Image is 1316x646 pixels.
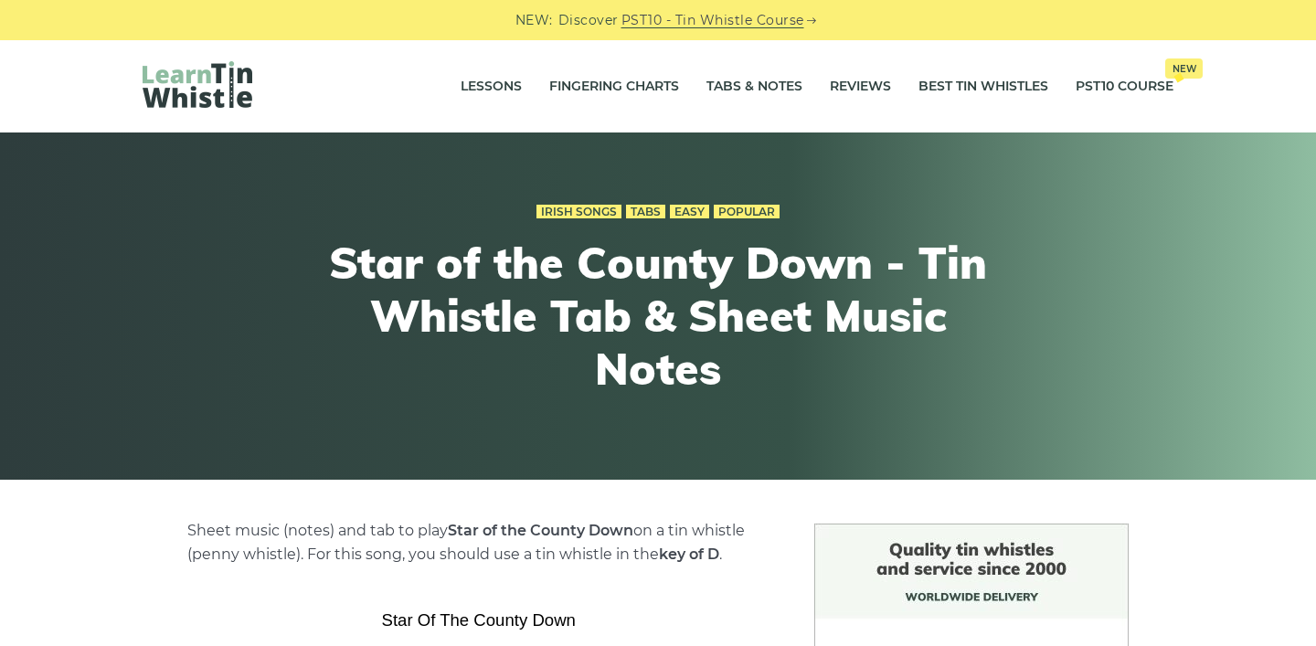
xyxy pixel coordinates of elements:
[626,205,665,219] a: Tabs
[143,61,252,108] img: LearnTinWhistle.com
[461,64,522,110] a: Lessons
[918,64,1048,110] a: Best Tin Whistles
[659,545,719,563] strong: key of D
[536,205,621,219] a: Irish Songs
[448,522,633,539] strong: Star of the County Down
[549,64,679,110] a: Fingering Charts
[322,237,994,395] h1: Star of the County Down - Tin Whistle Tab & Sheet Music Notes
[670,205,709,219] a: Easy
[706,64,802,110] a: Tabs & Notes
[1165,58,1203,79] span: New
[714,205,780,219] a: Popular
[830,64,891,110] a: Reviews
[1076,64,1173,110] a: PST10 CourseNew
[187,519,770,567] p: Sheet music (notes) and tab to play on a tin whistle (penny whistle). For this song, you should u...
